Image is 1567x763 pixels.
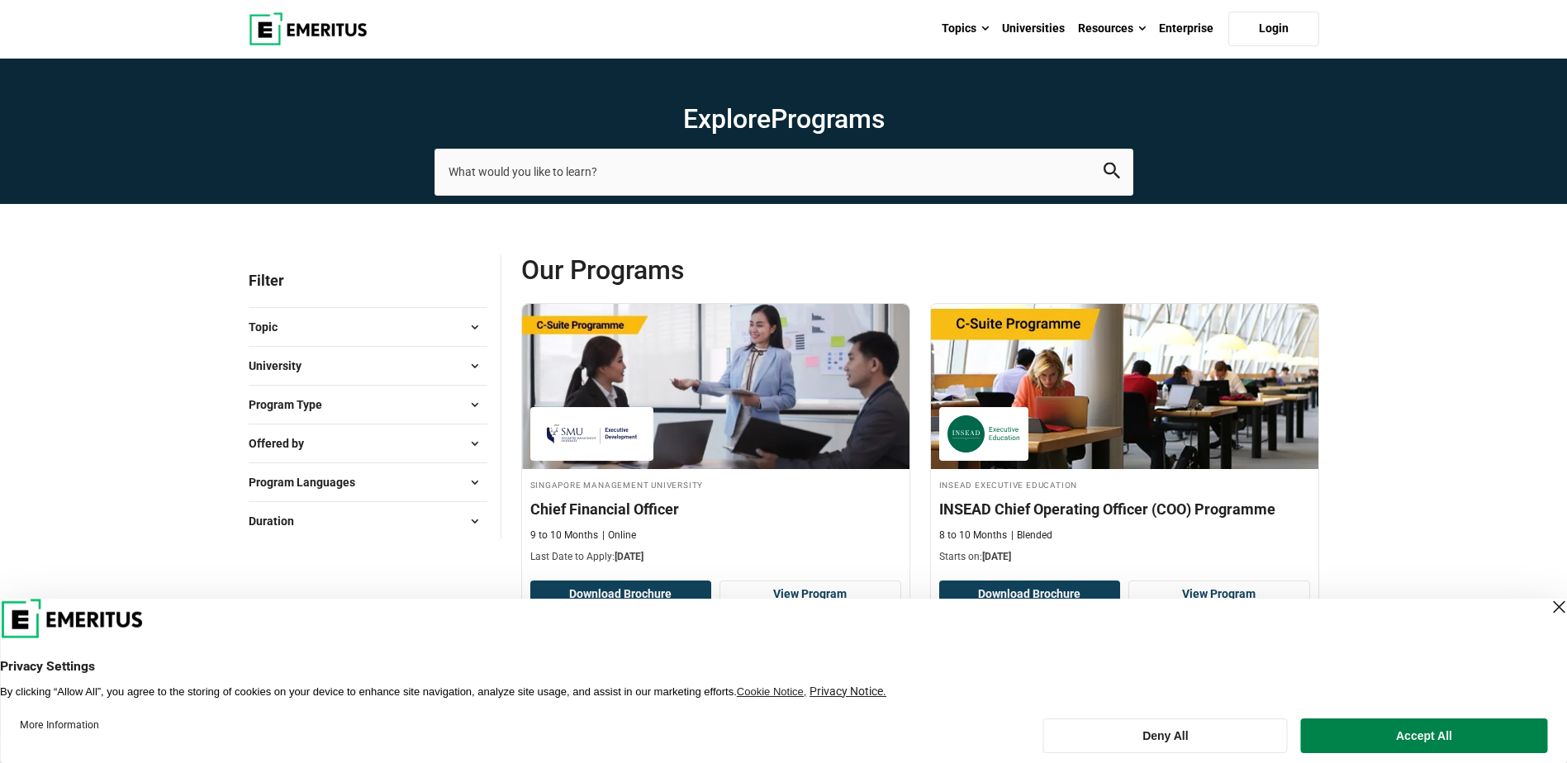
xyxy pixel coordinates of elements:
p: 8 to 10 Months [939,528,1007,543]
h4: Chief Financial Officer [530,499,901,519]
p: 9 to 10 Months [530,528,598,543]
span: Program Languages [249,473,368,491]
p: Blended [1011,528,1052,543]
img: INSEAD Chief Operating Officer (COO) Programme | Online Leadership Course [931,304,1318,469]
a: Login [1228,12,1319,46]
p: Online [602,528,636,543]
h4: Singapore Management University [530,477,901,491]
h1: Explore [434,102,1133,135]
button: Download Brochure [530,581,712,609]
img: Chief Financial Officer | Online Leadership Course [522,304,909,469]
a: search [1104,167,1120,182]
button: Duration [249,509,487,533]
input: search-page [434,149,1133,195]
p: Starts on: [939,550,1310,564]
button: Program Type [249,392,487,417]
img: INSEAD Executive Education [947,415,1020,453]
h4: INSEAD Executive Education [939,477,1310,491]
span: University [249,357,315,375]
span: Our Programs [521,254,920,287]
button: Offered by [249,431,487,456]
a: View Program [1128,581,1310,609]
button: Topic [249,315,487,339]
a: View Program [719,581,901,609]
span: Duration [249,512,307,530]
button: search [1104,163,1120,182]
p: Last Date to Apply: [530,550,901,564]
span: Program Type [249,396,335,414]
span: Programs [771,103,885,135]
span: Topic [249,318,291,336]
a: Leadership Course by INSEAD Executive Education - October 14, 2025 INSEAD Executive Education INS... [931,304,1318,573]
span: [DATE] [982,551,1011,562]
button: University [249,353,487,378]
button: Download Brochure [939,581,1121,609]
span: [DATE] [615,551,643,562]
img: Singapore Management University [539,415,646,453]
p: Filter [249,254,487,307]
a: Leadership Course by Singapore Management University - October 13, 2025 Singapore Management Univ... [522,304,909,573]
button: Program Languages [249,470,487,495]
span: Offered by [249,434,317,453]
h4: INSEAD Chief Operating Officer (COO) Programme [939,499,1310,519]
